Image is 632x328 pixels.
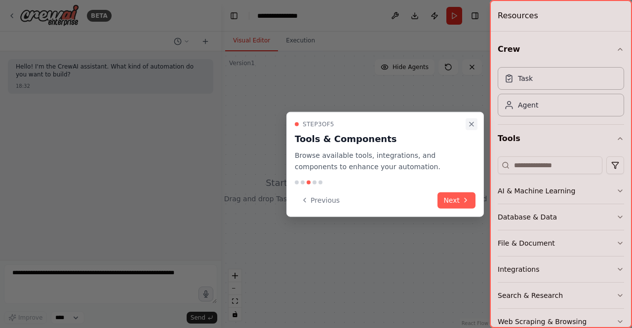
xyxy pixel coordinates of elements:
button: Close walkthrough [466,118,477,130]
button: Hide left sidebar [227,9,241,23]
h3: Tools & Components [295,132,464,146]
button: Previous [295,192,346,208]
button: Next [437,192,475,208]
p: Browse available tools, integrations, and components to enhance your automation. [295,150,464,173]
span: Step 3 of 5 [303,120,334,128]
